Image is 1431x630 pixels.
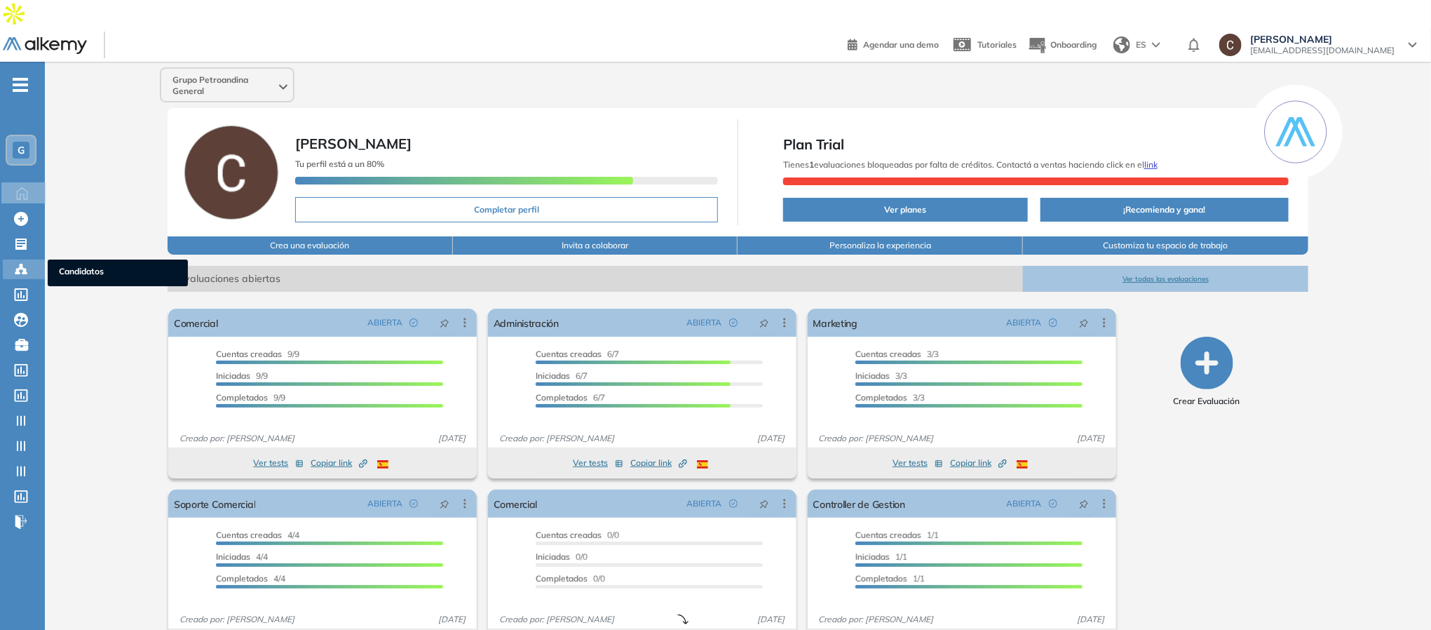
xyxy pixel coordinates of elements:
i: - [13,83,28,86]
span: Completados [855,573,907,584]
span: pushpin [759,498,769,509]
button: Onboarding [1028,30,1097,60]
span: Iniciadas [855,370,890,381]
span: 1/1 [855,573,925,584]
span: pushpin [1079,498,1089,509]
button: Invita a colaborar [453,236,738,255]
span: Completados [536,392,588,403]
button: pushpin [749,311,780,334]
span: Crear Evaluación [1174,395,1240,408]
span: 9/9 [216,370,268,381]
button: Ver planes [783,198,1028,222]
span: Tienes evaluaciones bloqueadas por falta de créditos. Contactá a ventas haciendo click en el [783,159,1158,170]
button: Copiar link [630,455,687,471]
button: pushpin [1069,311,1099,334]
span: Cuentas creadas [216,530,282,540]
span: pushpin [440,317,449,328]
span: Agendar una demo [863,39,939,50]
span: Iniciadas [216,551,250,562]
span: Tutoriales [977,39,1017,50]
a: Marketing [813,309,858,337]
span: Cuentas creadas [536,530,602,540]
span: 1/1 [855,530,939,540]
span: 9/9 [216,392,285,403]
span: [DATE] [752,613,791,626]
a: link [1144,159,1158,170]
span: 6/7 [536,370,588,381]
span: Completados [216,573,268,584]
span: 9/9 [216,349,299,359]
span: Plan Trial [783,134,1289,155]
img: ESP [1017,460,1028,469]
span: Completados [216,392,268,403]
img: ESP [697,460,708,469]
span: 6/7 [536,392,605,403]
span: [DATE] [752,432,791,445]
span: check-circle [1049,319,1057,327]
span: pushpin [1079,317,1089,328]
button: Crear Evaluación [1174,337,1240,408]
span: ES [1136,39,1146,51]
span: 6/7 [536,349,619,359]
span: ABIERTA [687,316,722,329]
span: [DATE] [1072,613,1111,626]
span: 4/4 [216,530,299,540]
span: ABIERTA [687,497,722,510]
span: Tu perfil está a un 80% [295,159,384,169]
span: Completados [536,573,588,584]
span: check-circle [729,319,738,327]
img: arrow [1152,42,1160,48]
span: pushpin [440,498,449,509]
span: 3/3 [855,392,925,403]
span: Iniciadas [536,551,570,562]
button: Crea una evaluación [168,236,453,255]
a: Controller de Gestion [813,490,905,518]
span: 4/4 [216,551,268,562]
span: check-circle [409,319,418,327]
span: G [18,145,25,156]
button: Copiar link [311,455,367,471]
span: 3/3 [855,370,907,381]
span: 4/4 [216,573,285,584]
span: [PERSON_NAME] [1250,34,1395,45]
span: Creado por: [PERSON_NAME] [494,613,620,626]
span: Copiar link [311,457,367,469]
img: world [1113,36,1130,53]
button: Ver todas las evaluaciones [1023,266,1308,292]
span: Creado por: [PERSON_NAME] [494,432,620,445]
button: Personaliza la experiencia [738,236,1023,255]
span: Creado por: [PERSON_NAME] [174,613,300,626]
a: Administración [494,309,559,337]
span: Evaluaciones abiertas [168,266,1023,292]
img: Logo [3,37,87,55]
span: Iniciadas [216,370,250,381]
span: 0/0 [536,551,588,562]
a: Comercial [494,490,538,518]
span: 0/0 [536,530,619,540]
span: [DATE] [433,613,471,626]
img: ESP [377,460,388,469]
span: [EMAIL_ADDRESS][DOMAIN_NAME] [1250,45,1395,56]
span: Copiar link [950,457,1007,469]
span: Copiar link [630,457,687,469]
button: pushpin [429,311,460,334]
button: Ver tests [573,455,623,471]
span: ABIERTA [1007,316,1042,329]
span: Iniciadas [855,551,890,562]
button: pushpin [749,492,780,515]
span: Creado por: [PERSON_NAME] [813,432,940,445]
span: pushpin [759,317,769,328]
span: Cuentas creadas [216,349,282,359]
button: Completar perfil [295,197,718,222]
span: Creado por: [PERSON_NAME] [174,432,300,445]
a: Comercial [174,309,218,337]
span: Onboarding [1050,39,1097,50]
span: Grupo Petroandina General [172,74,276,97]
span: ABIERTA [367,497,402,510]
button: pushpin [1069,492,1099,515]
b: 1 [809,159,814,170]
span: Cuentas creadas [855,349,921,359]
button: Copiar link [950,455,1007,471]
span: [PERSON_NAME] [295,135,412,152]
button: Customiza tu espacio de trabajo [1023,236,1308,255]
